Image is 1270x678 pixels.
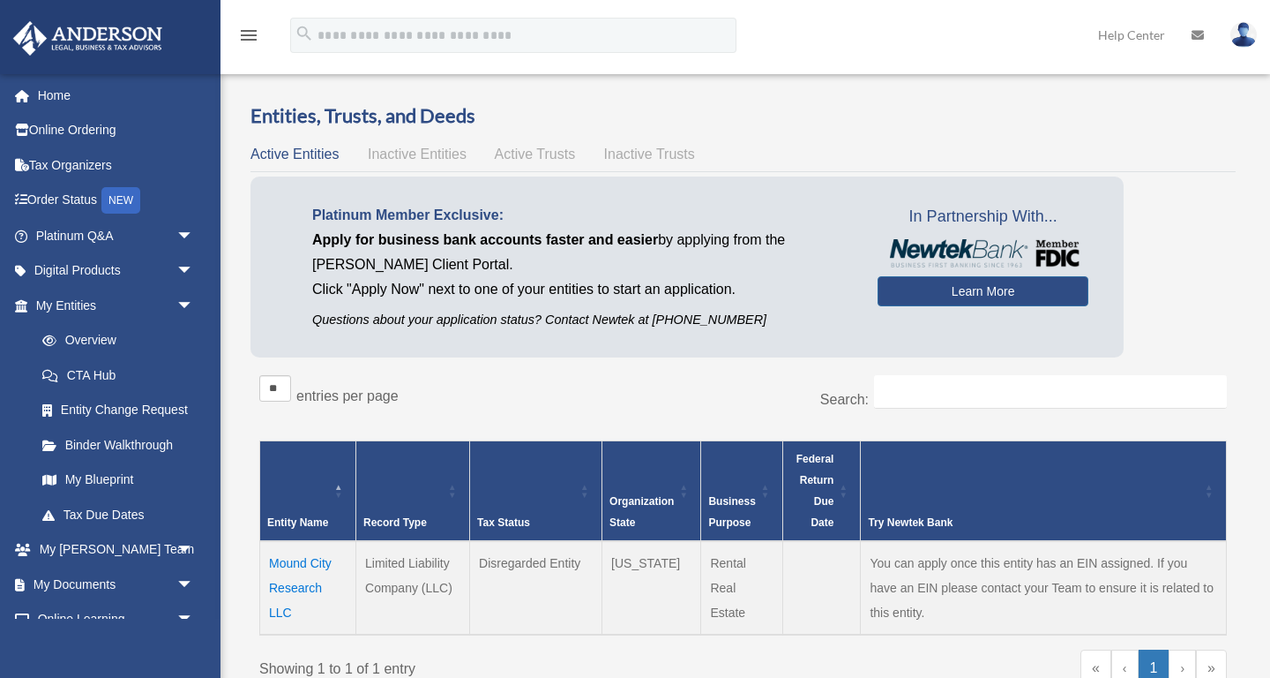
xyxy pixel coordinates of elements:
[312,232,658,247] span: Apply for business bank accounts faster and easier
[312,228,851,277] p: by applying from the [PERSON_NAME] Client Portal.
[176,218,212,254] span: arrow_drop_down
[363,516,427,529] span: Record Type
[267,516,328,529] span: Entity Name
[12,253,220,289] a: Digital Productsarrow_drop_down
[470,541,602,635] td: Disregarded Entity
[176,602,212,638] span: arrow_drop_down
[250,102,1236,130] h3: Entities, Trusts, and Deeds
[708,495,755,529] span: Business Purpose
[477,516,530,529] span: Tax Status
[176,253,212,290] span: arrow_drop_down
[878,276,1088,306] a: Learn More
[12,78,220,113] a: Home
[238,25,259,46] i: menu
[470,441,602,541] th: Tax Status: Activate to sort
[861,441,1227,541] th: Try Newtek Bank : Activate to sort
[820,392,869,407] label: Search:
[12,602,220,637] a: Online Learningarrow_drop_down
[604,147,695,162] span: Inactive Trusts
[25,358,212,393] a: CTA Hub
[176,532,212,569] span: arrow_drop_down
[1230,22,1257,48] img: User Pic
[868,512,1199,533] div: Try Newtek Bank
[12,147,220,183] a: Tax Organizers
[782,441,861,541] th: Federal Return Due Date: Activate to sort
[12,567,220,602] a: My Documentsarrow_drop_down
[609,495,674,529] span: Organization State
[878,203,1088,231] span: In Partnership With...
[176,567,212,603] span: arrow_drop_down
[296,388,399,403] label: entries per page
[25,463,212,498] a: My Blueprint
[495,147,576,162] span: Active Trusts
[368,147,467,162] span: Inactive Entities
[701,541,782,635] td: Rental Real Estate
[701,441,782,541] th: Business Purpose: Activate to sort
[12,218,220,253] a: Platinum Q&Aarrow_drop_down
[12,532,220,568] a: My [PERSON_NAME] Teamarrow_drop_down
[861,541,1227,635] td: You can apply once this entity has an EIN assigned. If you have an EIN please contact your Team t...
[8,21,168,56] img: Anderson Advisors Platinum Portal
[312,277,851,302] p: Click "Apply Now" next to one of your entities to start an application.
[260,541,356,635] td: Mound City Research LLC
[602,541,701,635] td: [US_STATE]
[796,453,834,529] span: Federal Return Due Date
[356,441,470,541] th: Record Type: Activate to sort
[176,288,212,324] span: arrow_drop_down
[12,113,220,148] a: Online Ordering
[25,427,212,463] a: Binder Walkthrough
[25,497,212,532] a: Tax Due Dates
[101,187,140,214] div: NEW
[260,441,356,541] th: Entity Name: Activate to invert sorting
[602,441,701,541] th: Organization State: Activate to sort
[12,183,220,219] a: Order StatusNEW
[25,393,212,428] a: Entity Change Request
[356,541,470,635] td: Limited Liability Company (LLC)
[886,239,1079,267] img: NewtekBankLogoSM.png
[312,203,851,228] p: Platinum Member Exclusive:
[12,288,212,323] a: My Entitiesarrow_drop_down
[295,24,314,43] i: search
[250,147,339,162] span: Active Entities
[312,309,851,331] p: Questions about your application status? Contact Newtek at [PHONE_NUMBER]
[238,31,259,46] a: menu
[25,323,203,358] a: Overview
